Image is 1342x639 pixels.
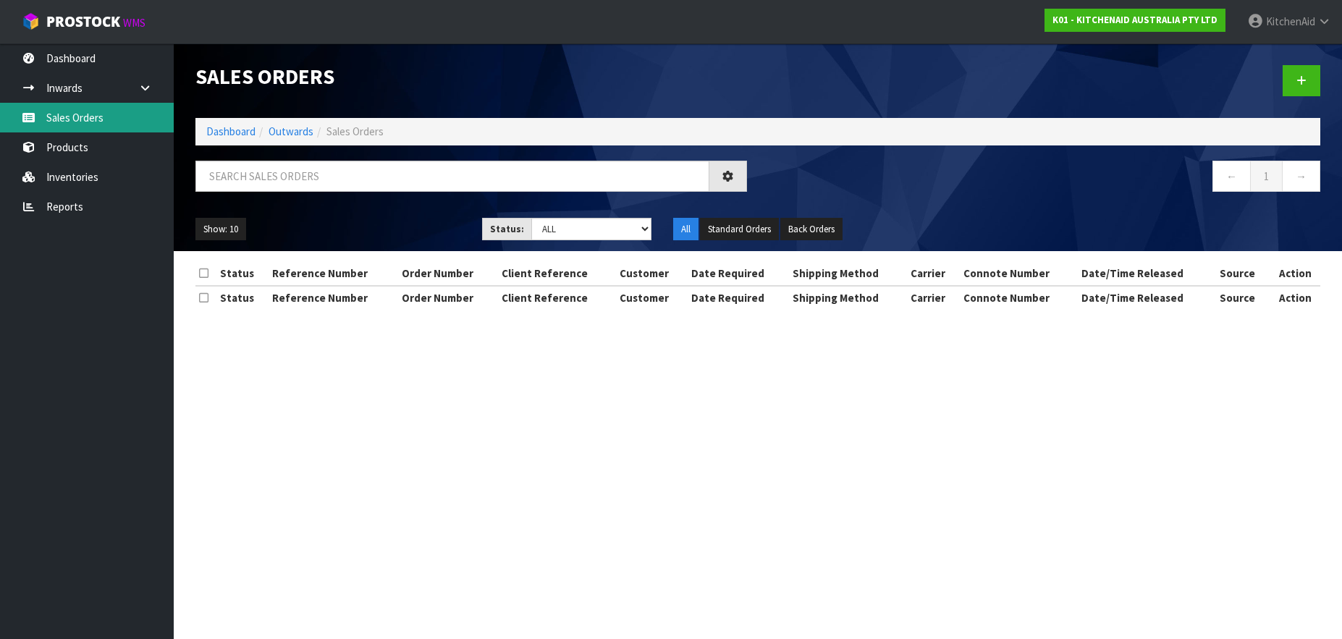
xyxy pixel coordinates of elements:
a: ← [1212,161,1251,192]
strong: Status: [490,223,524,235]
button: All [673,218,699,241]
th: Client Reference [498,262,616,285]
span: ProStock [46,12,120,31]
th: Source [1216,286,1270,309]
nav: Page navigation [769,161,1320,196]
th: Date/Time Released [1078,262,1216,285]
a: 1 [1250,161,1283,192]
th: Reference Number [269,286,398,309]
th: Date/Time Released [1078,286,1216,309]
a: Outwards [269,124,313,138]
th: Order Number [398,262,498,285]
th: Carrier [907,262,960,285]
th: Connote Number [960,286,1078,309]
th: Shipping Method [789,286,907,309]
strong: K01 - KITCHENAID AUSTRALIA PTY LTD [1052,14,1217,26]
th: Order Number [398,286,498,309]
img: cube-alt.png [22,12,40,30]
input: Search sales orders [195,161,709,192]
th: Reference Number [269,262,398,285]
th: Action [1270,286,1320,309]
th: Source [1216,262,1270,285]
a: Dashboard [206,124,256,138]
span: KitchenAid [1266,14,1315,28]
th: Date Required [688,262,789,285]
th: Status [216,262,269,285]
th: Status [216,286,269,309]
th: Customer [616,286,688,309]
th: Shipping Method [789,262,907,285]
th: Date Required [688,286,789,309]
span: Sales Orders [326,124,384,138]
th: Carrier [907,286,960,309]
a: → [1282,161,1320,192]
th: Client Reference [498,286,616,309]
th: Action [1270,262,1320,285]
th: Customer [616,262,688,285]
th: Connote Number [960,262,1078,285]
small: WMS [123,16,145,30]
h1: Sales Orders [195,65,747,88]
button: Back Orders [780,218,843,241]
button: Show: 10 [195,218,246,241]
button: Standard Orders [700,218,779,241]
